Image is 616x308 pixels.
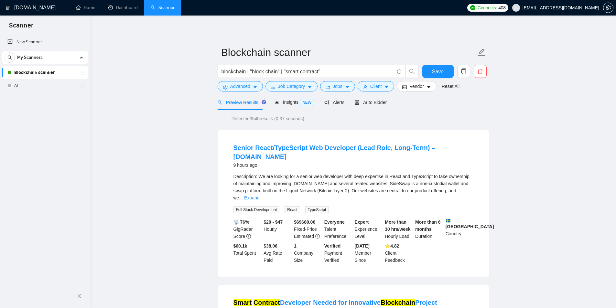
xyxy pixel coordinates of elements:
[230,83,250,90] span: Advanced
[221,44,476,60] input: Scanner name...
[474,69,486,74] span: delete
[594,286,610,302] iframe: Intercom live chat
[353,242,384,264] div: Member Since
[402,85,407,90] span: idcard
[444,218,475,240] div: Country
[14,66,76,79] a: Blockchain scanner
[457,65,470,78] button: copy
[218,81,263,91] button: settingAdvancedcaret-down
[514,5,518,10] span: user
[2,51,88,92] li: My Scanners
[239,195,243,200] span: ...
[384,85,389,90] span: caret-down
[384,242,414,264] div: Client Feedback
[300,99,314,106] span: NEW
[262,242,293,264] div: Avg Rate Paid
[275,100,314,105] span: Insights
[264,219,283,225] b: $20 - $47
[246,234,251,239] span: info-circle
[458,69,470,74] span: copy
[76,5,95,10] a: homeHome
[432,68,444,76] span: Save
[442,83,459,90] a: Reset All
[315,234,320,239] span: exclamation-circle
[264,243,277,249] b: $38.06
[385,243,399,249] b: ⭐️ 4.82
[275,100,279,104] span: area-chart
[293,242,323,264] div: Company Size
[254,299,280,306] mark: Contract
[7,36,83,48] a: New Scanner
[108,5,138,10] a: dashboardDashboard
[294,234,314,239] span: Estimated
[233,299,252,306] mark: Smart
[355,219,369,225] b: Expert
[474,65,487,78] button: delete
[262,218,293,240] div: Hourly
[305,206,329,213] span: TypeScript
[233,173,473,201] div: Description: We are looking for a senior web developer with deep expertise in React and TypeScrip...
[253,85,257,90] span: caret-down
[405,65,418,78] button: search
[358,81,394,91] button: userClientcaret-down
[232,242,263,264] div: Total Spent
[384,218,414,240] div: Hourly Load
[422,65,454,78] button: Save
[323,242,353,264] div: Payment Verified
[381,299,415,306] mark: Blockchain
[427,85,431,90] span: caret-down
[477,48,486,57] span: edit
[397,69,401,74] span: info-circle
[80,83,85,88] span: holder
[409,83,424,90] span: Vendor
[355,100,359,105] span: robot
[363,85,368,90] span: user
[498,4,505,11] span: 408
[261,99,267,105] div: Tooltip anchor
[80,70,85,75] span: holder
[14,79,76,92] a: AI
[233,144,436,160] a: Senior React/TypeScript Web Developer (Lead Role, Long-Term) – [DOMAIN_NAME]
[446,218,450,223] img: 🇸🇪
[414,218,444,240] div: Duration
[446,218,494,229] b: [GEOGRAPHIC_DATA]
[603,5,613,10] a: setting
[293,218,323,240] div: Fixed-Price
[77,293,83,299] span: double-left
[406,69,418,74] span: search
[233,161,473,169] div: 9 hours ago
[603,3,613,13] button: setting
[232,218,263,240] div: GigRadar Score
[17,51,43,64] span: My Scanners
[320,81,355,91] button: folderJobscaret-down
[324,100,329,105] span: notification
[355,243,370,249] b: [DATE]
[271,85,276,90] span: bars
[223,85,228,90] span: setting
[353,218,384,240] div: Experience Level
[385,219,410,232] b: More than 30 hrs/week
[244,195,259,200] a: Expand
[355,100,387,105] span: Auto Bidder
[323,218,353,240] div: Talent Preference
[227,115,309,122] span: Detected 3545 results (0.37 seconds)
[5,55,15,60] span: search
[4,21,38,34] span: Scanner
[233,206,280,213] span: Full Stack Development
[151,5,175,10] a: searchScanner
[397,81,436,91] button: idcardVendorcaret-down
[285,206,300,213] span: React
[222,68,394,76] input: Search Freelance Jobs...
[233,243,247,249] b: $ 60.1k
[326,85,330,90] span: folder
[345,85,350,90] span: caret-down
[324,100,344,105] span: Alerts
[333,83,342,90] span: Jobs
[324,219,345,225] b: Everyone
[478,4,497,11] span: Connects:
[218,100,222,105] span: search
[2,36,88,48] li: New Scanner
[218,100,264,105] span: Preview Results
[5,3,10,13] img: logo
[278,83,305,90] span: Job Category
